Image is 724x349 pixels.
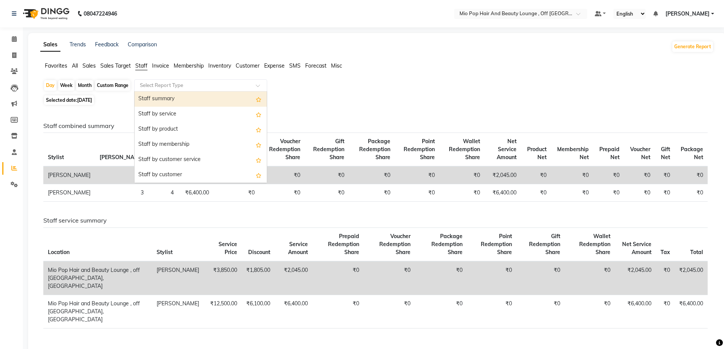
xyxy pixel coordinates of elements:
img: logo [19,3,71,24]
span: Point Redemption Share [404,138,435,161]
td: ₹6,400.00 [675,295,708,328]
h6: Staff service summary [43,217,708,224]
td: Mio Pop Hair and Beauty Lounge , off [GEOGRAPHIC_DATA], [GEOGRAPHIC_DATA] [43,261,152,295]
td: ₹2,045.00 [675,261,708,295]
span: Inventory [208,62,231,69]
td: ₹0 [364,295,415,328]
span: Add this report to Favorites List [256,140,261,149]
td: ₹6,400.00 [178,184,214,202]
span: Gift Net [661,146,670,161]
span: Stylist [48,154,64,161]
td: ₹0 [349,166,395,184]
td: [PERSON_NAME] [43,184,95,202]
td: ₹0 [439,184,485,202]
span: All [72,62,78,69]
a: Trends [70,41,86,48]
span: Net Service Amount [622,241,651,256]
span: Invoice [152,62,169,69]
span: [PERSON_NAME] [100,154,144,161]
span: Package Redemption Share [359,138,390,161]
button: Generate Report [672,41,713,52]
span: Stylist [157,249,173,256]
td: ₹3,850.00 [204,261,241,295]
td: ₹0 [675,166,708,184]
span: [PERSON_NAME] [665,10,710,18]
span: Misc [331,62,342,69]
div: Custom Range [95,80,130,91]
span: Location [48,249,70,256]
td: ₹0 [593,166,624,184]
div: Staff by customer [135,167,267,183]
td: 4 [148,184,178,202]
span: SMS [289,62,301,69]
span: Wallet Redemption Share [449,138,480,161]
td: ₹0 [395,184,439,202]
td: 3 [95,184,148,202]
span: Voucher Net [630,146,650,161]
div: Staff by service [135,107,267,122]
td: ₹0 [349,184,395,202]
td: ₹0 [259,184,305,202]
td: ₹0 [312,261,364,295]
td: ₹0 [312,295,364,328]
div: Month [76,80,93,91]
ng-dropdown-panel: Options list [134,91,267,183]
b: 08047224946 [84,3,117,24]
span: Tax [661,249,670,256]
td: ₹0 [521,166,551,184]
span: Service Price [219,241,237,256]
td: ₹6,400.00 [275,295,312,328]
span: Favorites [45,62,67,69]
td: ₹0 [675,184,708,202]
td: Mio Pop Hair and Beauty Lounge , off [GEOGRAPHIC_DATA], [GEOGRAPHIC_DATA] [43,295,152,328]
span: Net Service Amount [497,138,516,161]
div: Staff by customer service [135,152,267,167]
span: Forecast [305,62,326,69]
span: Prepaid Net [599,146,619,161]
td: ₹0 [364,261,415,295]
td: ₹0 [305,166,349,184]
td: ₹6,400.00 [615,295,656,328]
td: ₹0 [415,295,467,328]
span: Selected date: [44,95,94,105]
span: Gift Redemption Share [529,233,560,256]
td: ₹0 [516,261,565,295]
span: Voucher Redemption Share [269,138,300,161]
span: Wallet Redemption Share [579,233,610,256]
td: ₹1,805.00 [242,261,275,295]
td: ₹6,100.00 [242,295,275,328]
td: ₹0 [305,184,349,202]
a: Sales [40,38,60,52]
span: Add this report to Favorites List [256,155,261,164]
h6: Staff combined summary [43,122,708,129]
div: Staff by membership [135,137,267,152]
span: Discount [248,249,270,256]
span: Add this report to Favorites List [256,171,261,180]
td: ₹0 [593,184,624,202]
td: ₹0 [656,295,675,328]
td: ₹0 [467,295,516,328]
td: ₹0 [624,184,655,202]
span: Expense [264,62,285,69]
td: ₹0 [516,295,565,328]
td: [PERSON_NAME] [152,261,204,295]
span: Prepaid Redemption Share [328,233,359,256]
td: ₹0 [565,261,615,295]
span: Voucher Redemption Share [379,233,410,256]
td: ₹0 [395,166,439,184]
span: Package Redemption Share [431,233,463,256]
span: Add this report to Favorites List [256,110,261,119]
td: ₹0 [551,166,593,184]
td: ₹0 [624,166,655,184]
td: ₹0 [656,261,675,295]
div: Week [58,80,74,91]
span: Customer [236,62,260,69]
td: ₹0 [565,295,615,328]
td: ₹0 [439,166,485,184]
span: Sales Target [100,62,131,69]
td: ₹0 [259,166,305,184]
td: ₹2,045.00 [485,166,521,184]
td: ₹0 [551,184,593,202]
span: Total [690,249,703,256]
td: ₹12,500.00 [204,295,241,328]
